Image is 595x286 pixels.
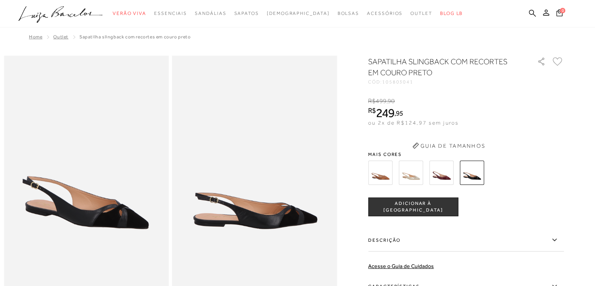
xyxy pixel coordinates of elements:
a: categoryNavScreenReaderText [337,6,359,21]
span: 249 [376,106,394,120]
button: ADICIONAR À [GEOGRAPHIC_DATA] [368,197,458,216]
span: Outlet [410,11,432,16]
a: BLOG LB [440,6,463,21]
span: 105803041 [382,79,413,85]
i: R$ [368,98,376,105]
span: Acessórios [367,11,403,16]
span: SAPATILHA SLINGBACK COM RECORTES EM COURO PRETO [79,34,191,40]
button: 0 [554,9,565,19]
img: SAPATILHA SLINGBACK COM RECORTES EM COURO MARSALA [429,161,453,185]
span: 95 [396,109,403,117]
span: Mais cores [368,152,564,157]
a: categoryNavScreenReaderText [234,6,259,21]
a: categoryNavScreenReaderText [367,6,403,21]
img: SAPATILHA SLINGBACK COM RECORTES EM COURO PRETO [460,161,484,185]
i: , [394,110,403,117]
span: Essenciais [154,11,187,16]
a: Home [29,34,42,40]
i: R$ [368,107,376,114]
a: categoryNavScreenReaderText [410,6,432,21]
h1: SAPATILHA SLINGBACK COM RECORTES EM COURO PRETO [368,56,515,78]
img: SAPATILHA SLINGBACK COM RECORTES EM COURO CARAMELO [368,161,392,185]
span: Bolsas [337,11,359,16]
a: categoryNavScreenReaderText [113,6,146,21]
a: categoryNavScreenReaderText [154,6,187,21]
span: [DEMOGRAPHIC_DATA] [267,11,330,16]
a: Acesse o Guia de Cuidados [368,263,434,269]
div: CÓD: [368,80,525,84]
img: SAPATILHA SLINGBACK COM RECORTES EM COURO COBRA DOURADO [399,161,423,185]
a: Outlet [53,34,68,40]
span: Sandálias [195,11,226,16]
label: Descrição [368,229,564,252]
span: 90 [388,98,395,105]
a: categoryNavScreenReaderText [195,6,226,21]
a: noSubCategoriesText [267,6,330,21]
span: 0 [560,8,565,13]
span: 499 [376,98,386,105]
i: , [386,98,395,105]
span: BLOG LB [440,11,463,16]
span: Sapatos [234,11,259,16]
span: ADICIONAR À [GEOGRAPHIC_DATA] [369,200,458,214]
span: ou 2x de R$124,97 sem juros [368,119,458,126]
button: Guia de Tamanhos [410,139,488,152]
span: Verão Viva [113,11,146,16]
